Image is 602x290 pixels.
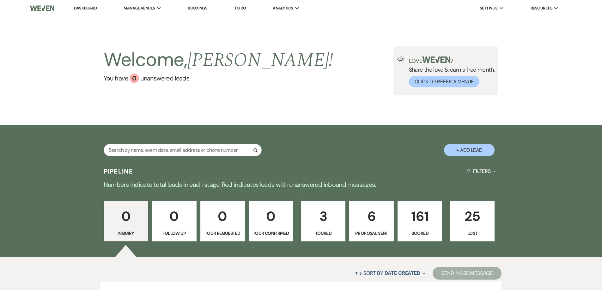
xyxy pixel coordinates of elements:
[156,206,192,227] p: 0
[249,201,293,241] a: 0Tour Confirmed
[454,206,490,227] p: 25
[188,5,207,11] a: Bookings
[464,163,498,180] button: Filters
[74,5,97,11] a: Dashboard
[200,201,245,241] a: 0Tour Requested
[104,46,333,74] h2: Welcome,
[409,56,495,64] p: Love ?
[74,180,529,190] p: Numbers indicate total leads in each stage. Red indicates leads with unanswered inbound messages.
[405,56,495,87] div: Share the love & earn a free month.
[130,74,139,83] div: 0
[355,270,362,276] span: ↑↓
[454,230,490,237] p: Lost
[273,5,293,11] span: Analytics
[104,144,262,156] input: Search by name, event date, email address or phone number
[156,230,192,237] p: Follow Up
[234,5,246,11] a: To Do
[402,230,438,237] p: Booked
[253,230,289,237] p: Tour Confirmed
[124,5,155,11] span: Manage Venues
[104,201,148,241] a: 0Inquiry
[531,5,552,11] span: Resources
[187,46,333,75] span: [PERSON_NAME] !
[450,201,495,241] a: 25Lost
[480,5,498,11] span: Settings
[301,201,346,241] a: 3Toured
[204,206,241,227] p: 0
[30,2,54,15] img: Weven Logo
[204,230,241,237] p: Tour Requested
[397,56,405,62] img: loud-speaker-illustration.svg
[152,201,197,241] a: 0Follow Up
[253,206,289,227] p: 0
[422,56,450,63] img: weven-logo-green.svg
[444,144,495,156] button: + Add Lead
[433,267,502,280] button: Send Mass Message
[385,270,420,276] span: Date Created
[353,230,390,237] p: Proposal Sent
[108,206,144,227] p: 0
[104,74,333,83] a: You have 0 unanswered leads.
[409,76,479,87] button: Click to Refer a Venue
[108,230,144,237] p: Inquiry
[398,201,442,241] a: 161Booked
[349,201,394,241] a: 6Proposal Sent
[305,206,342,227] p: 3
[104,167,133,176] h3: Pipeline
[352,265,428,281] button: Sort By Date Created
[402,206,438,227] p: 161
[305,230,342,237] p: Toured
[353,206,390,227] p: 6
